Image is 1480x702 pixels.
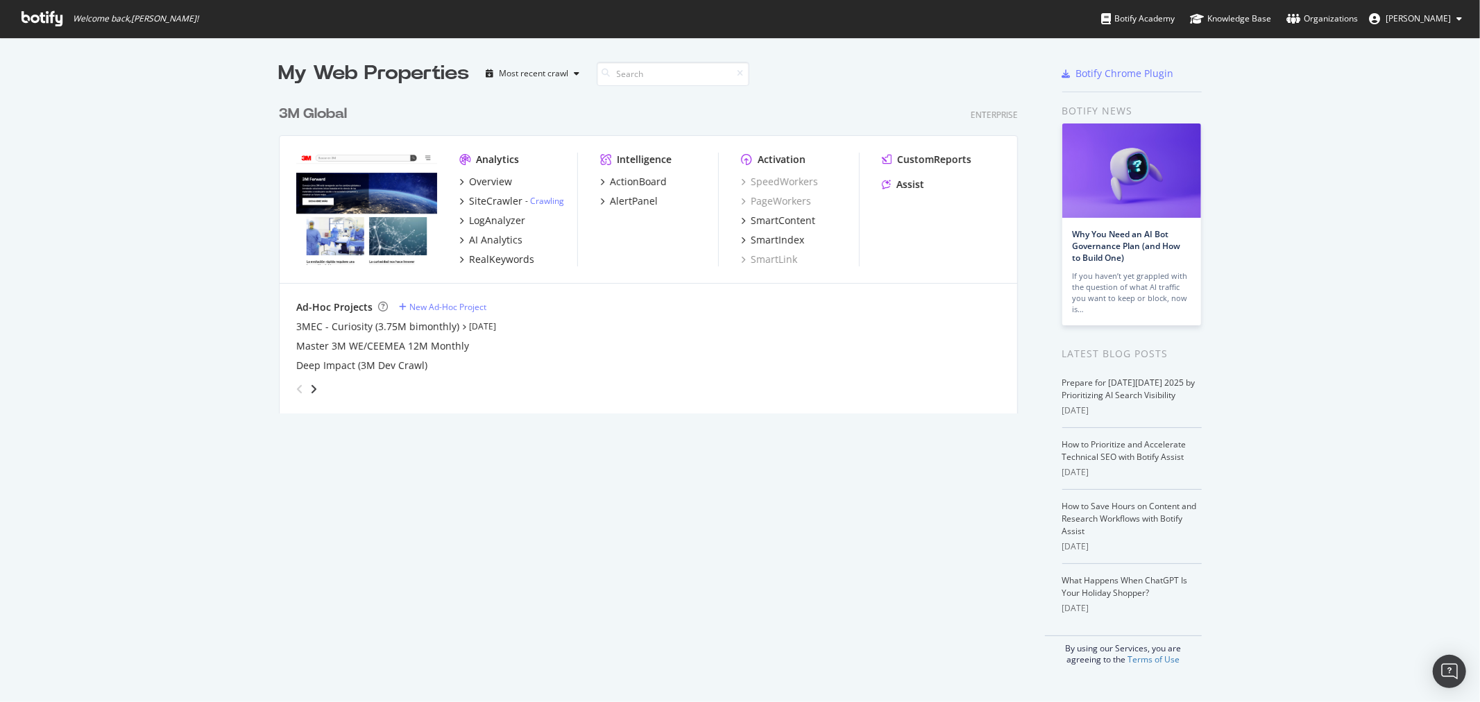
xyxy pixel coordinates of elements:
[279,104,347,124] div: 3M Global
[291,378,309,400] div: angle-left
[399,301,486,313] a: New Ad-Hoc Project
[1128,653,1180,665] a: Terms of Use
[741,252,797,266] a: SmartLink
[610,175,667,189] div: ActionBoard
[469,233,522,247] div: AI Analytics
[971,109,1018,121] div: Enterprise
[741,214,815,228] a: SmartContent
[500,69,569,78] div: Most recent crawl
[1062,438,1186,463] a: How to Prioritize and Accelerate Technical SEO with Botify Assist
[296,359,427,373] a: Deep Impact (3M Dev Crawl)
[1386,12,1451,24] span: Alexander Parrales
[897,153,971,166] div: CustomReports
[1433,655,1466,688] div: Open Intercom Messenger
[296,320,459,334] a: 3MEC - Curiosity (3.75M bimonthly)
[882,153,971,166] a: CustomReports
[459,233,522,247] a: AI Analytics
[1062,404,1202,417] div: [DATE]
[1062,123,1201,218] img: Why You Need an AI Bot Governance Plan (and How to Build One)
[481,62,586,85] button: Most recent crawl
[741,175,818,189] a: SpeedWorkers
[469,175,512,189] div: Overview
[469,194,522,208] div: SiteCrawler
[758,153,806,166] div: Activation
[1062,574,1188,599] a: What Happens When ChatGPT Is Your Holiday Shopper?
[741,194,811,208] a: PageWorkers
[1286,12,1358,26] div: Organizations
[1062,540,1202,553] div: [DATE]
[751,214,815,228] div: SmartContent
[617,153,672,166] div: Intelligence
[597,62,749,86] input: Search
[296,339,469,353] a: Master 3M WE/CEEMEA 12M Monthly
[896,178,924,191] div: Assist
[1073,228,1181,264] a: Why You Need an AI Bot Governance Plan (and How to Build One)
[476,153,519,166] div: Analytics
[741,233,804,247] a: SmartIndex
[610,194,658,208] div: AlertPanel
[459,175,512,189] a: Overview
[525,195,564,207] div: -
[600,175,667,189] a: ActionBoard
[469,214,525,228] div: LogAnalyzer
[469,320,496,332] a: [DATE]
[1062,67,1174,80] a: Botify Chrome Plugin
[1358,8,1473,30] button: [PERSON_NAME]
[530,195,564,207] a: Crawling
[1062,346,1202,361] div: Latest Blog Posts
[1073,271,1191,315] div: If you haven’t yet grappled with the question of what AI traffic you want to keep or block, now is…
[459,214,525,228] a: LogAnalyzer
[459,194,564,208] a: SiteCrawler- Crawling
[279,104,352,124] a: 3M Global
[751,233,804,247] div: SmartIndex
[1062,602,1202,615] div: [DATE]
[1062,377,1196,401] a: Prepare for [DATE][DATE] 2025 by Prioritizing AI Search Visibility
[469,252,534,266] div: RealKeywords
[296,300,373,314] div: Ad-Hoc Projects
[1190,12,1271,26] div: Knowledge Base
[73,13,198,24] span: Welcome back, [PERSON_NAME] !
[1076,67,1174,80] div: Botify Chrome Plugin
[409,301,486,313] div: New Ad-Hoc Project
[1101,12,1175,26] div: Botify Academy
[1045,635,1202,665] div: By using our Services, you are agreeing to the
[296,153,437,265] img: www.command.com
[882,178,924,191] a: Assist
[600,194,658,208] a: AlertPanel
[309,382,318,396] div: angle-right
[279,87,1029,413] div: grid
[1062,103,1202,119] div: Botify news
[1062,500,1197,537] a: How to Save Hours on Content and Research Workflows with Botify Assist
[459,252,534,266] a: RealKeywords
[279,60,470,87] div: My Web Properties
[1062,466,1202,479] div: [DATE]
